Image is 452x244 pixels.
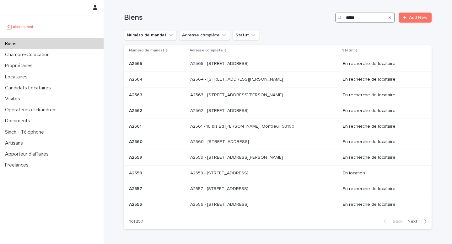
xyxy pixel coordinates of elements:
[3,74,33,80] p: Locataires
[343,171,422,176] p: En location
[124,181,432,197] tr: A2557A2557 A2557 - [STREET_ADDRESS]A2557 - [STREET_ADDRESS] En recherche de locataire
[129,138,144,145] p: A2560
[3,107,62,113] p: Operateurs clickandrent
[124,119,432,134] tr: A2561A2561 A2561 - 16 bis Bd [PERSON_NAME], Montreuil 93100A2561 - 16 bis Bd [PERSON_NAME], Montr...
[124,13,333,22] h1: Biens
[190,47,223,54] p: Adresse complète
[343,139,422,145] p: En recherche de locataire
[129,91,143,98] p: A2563
[129,107,143,114] p: A2562
[343,186,422,192] p: En recherche de locataire
[129,185,143,192] p: A2557
[124,197,432,212] tr: A2556A2556 A2556 - [STREET_ADDRESS]A2556 - [STREET_ADDRESS] En recherche de locataire
[335,13,395,23] input: Search
[342,47,354,54] p: Statut
[343,108,422,114] p: En recherche de locataire
[3,41,22,47] p: Biens
[179,30,230,40] button: Adresse complète
[343,155,422,160] p: En recherche de locataire
[3,52,55,58] p: Chambre/Colocation
[190,185,250,192] p: A2557 - [STREET_ADDRESS]
[389,219,402,224] span: Back
[379,219,405,224] button: Back
[190,169,250,176] p: A2558 - [STREET_ADDRESS]
[124,150,432,166] tr: A2559A2559 A2559 - [STREET_ADDRESS][PERSON_NAME]A2559 - [STREET_ADDRESS][PERSON_NAME] En recherch...
[129,60,143,66] p: A2565
[129,201,143,207] p: A2556
[129,169,143,176] p: A2558
[129,154,143,160] p: A2559
[405,219,432,224] button: Next
[343,202,422,207] p: En recherche de locataire
[129,47,164,54] p: Numéro de mandat
[124,103,432,119] tr: A2562A2562 A2562 - [STREET_ADDRESS]A2562 - [STREET_ADDRESS] En recherche de locataire
[129,123,143,129] p: A2561
[190,154,284,160] p: A2559 - [STREET_ADDRESS][PERSON_NAME]
[124,134,432,150] tr: A2560A2560 A2560 - [STREET_ADDRESS]A2560 - [STREET_ADDRESS] En recherche de locataire
[5,20,35,33] img: UCB0brd3T0yccxBKYDjQ
[233,30,259,40] button: Statut
[343,124,422,129] p: En recherche de locataire
[190,60,250,66] p: A2565 - [STREET_ADDRESS]
[190,76,284,82] p: A2564 - [STREET_ADDRESS][PERSON_NAME]
[3,63,38,69] p: Propriétaires
[3,151,54,157] p: Apporteur d'affaires
[190,123,296,129] p: A2561 - 16 bis Bd [PERSON_NAME], Montreuil 93100
[124,56,432,72] tr: A2565A2565 A2565 - [STREET_ADDRESS]A2565 - [STREET_ADDRESS] En recherche de locataire
[124,87,432,103] tr: A2563A2563 A2563 - [STREET_ADDRESS][PERSON_NAME]A2563 - [STREET_ADDRESS][PERSON_NAME] En recherch...
[190,91,284,98] p: A2563 - 781 Avenue de Monsieur Teste, Montpellier 34070
[409,15,428,20] span: Add New
[343,93,422,98] p: En recherche de locataire
[3,85,56,91] p: Candidats Locataires
[190,107,250,114] p: A2562 - [STREET_ADDRESS]
[3,96,25,102] p: Visites
[190,138,250,145] p: A2560 - [STREET_ADDRESS]
[3,140,28,146] p: Artisans
[3,129,49,135] p: Sinch - Téléphone
[3,118,35,124] p: Documents
[399,13,432,23] a: Add New
[343,77,422,82] p: En recherche de locataire
[343,61,422,66] p: En recherche de locataire
[124,72,432,88] tr: A2564A2564 A2564 - [STREET_ADDRESS][PERSON_NAME]A2564 - [STREET_ADDRESS][PERSON_NAME] En recherch...
[124,30,177,40] button: Numéro de mandat
[124,214,148,229] p: 1 of 257
[407,219,421,224] span: Next
[124,165,432,181] tr: A2558A2558 A2558 - [STREET_ADDRESS]A2558 - [STREET_ADDRESS] En location
[129,76,144,82] p: A2564
[190,201,250,207] p: A2556 - [STREET_ADDRESS]
[3,162,34,168] p: Freelances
